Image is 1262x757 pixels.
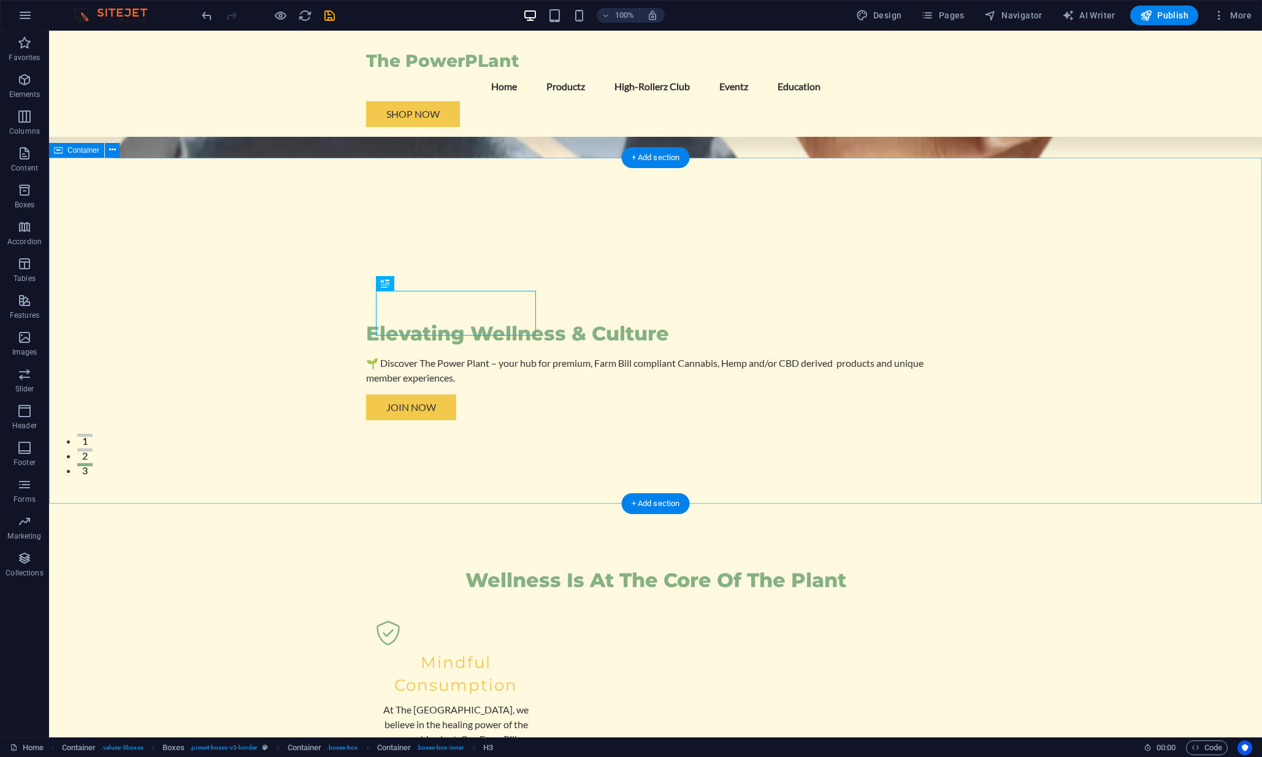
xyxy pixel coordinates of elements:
p: Header [12,421,37,431]
div: + Add section [622,493,690,514]
i: Reload page [298,9,312,23]
button: Click here to leave preview mode and continue editing [273,8,288,23]
img: Editor Logo [71,8,163,23]
button: Code [1186,740,1228,755]
span: . values-3boxes [101,740,143,755]
i: Save (Ctrl+S) [323,9,337,23]
span: . boxes-box [327,740,358,755]
span: Click to select. Double-click to edit [377,740,411,755]
span: Container [67,147,99,154]
p: Columns [9,126,40,136]
div: Design (Ctrl+Alt+Y) [851,6,907,25]
span: Pages [921,9,964,21]
span: . preset-boxes-v3-border [189,740,258,755]
span: Code [1191,740,1222,755]
button: Publish [1130,6,1198,25]
span: Click to select. Double-click to edit [163,740,185,755]
span: More [1213,9,1252,21]
button: save [322,8,337,23]
button: AI Writer [1057,6,1120,25]
p: Marketing [7,531,41,541]
span: AI Writer [1062,9,1115,21]
span: . boxes-box-inner [416,740,465,755]
nav: breadcrumb [62,740,494,755]
button: Pages [916,6,969,25]
button: Design [851,6,907,25]
p: Features [10,310,39,320]
div: + Add section [622,147,690,168]
span: Click to select. Double-click to edit [288,740,322,755]
h6: Session time [1144,740,1176,755]
button: Usercentrics [1237,740,1252,755]
button: Navigator [979,6,1047,25]
span: Design [856,9,902,21]
span: : [1165,743,1167,752]
button: undo [199,8,214,23]
span: Click to select. Double-click to edit [483,740,493,755]
a: Click to cancel selection. Double-click to open Pages [10,740,44,755]
p: Slider [15,384,34,394]
i: This element is a customizable preset [262,744,268,751]
p: Tables [13,274,36,283]
p: Forms [13,494,36,504]
h6: 100% [615,8,635,23]
p: Favorites [9,53,40,63]
span: Publish [1140,9,1188,21]
i: On resize automatically adjust zoom level to fit chosen device. [647,10,658,21]
span: Navigator [984,9,1042,21]
p: Content [11,163,38,173]
p: Footer [13,458,36,467]
i: Undo: Edit headline (Ctrl+Z) [200,9,214,23]
button: More [1208,6,1256,25]
button: reload [297,8,312,23]
p: Images [12,347,37,357]
span: 00 00 [1157,740,1176,755]
span: Click to select. Double-click to edit [62,740,96,755]
button: 3 [28,432,44,436]
p: Accordion [7,237,42,247]
button: 2 [28,418,44,421]
p: Collections [6,568,43,578]
p: Boxes [15,200,35,210]
p: Elements [9,90,40,99]
button: 1 [28,403,44,406]
button: 100% [597,8,640,23]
